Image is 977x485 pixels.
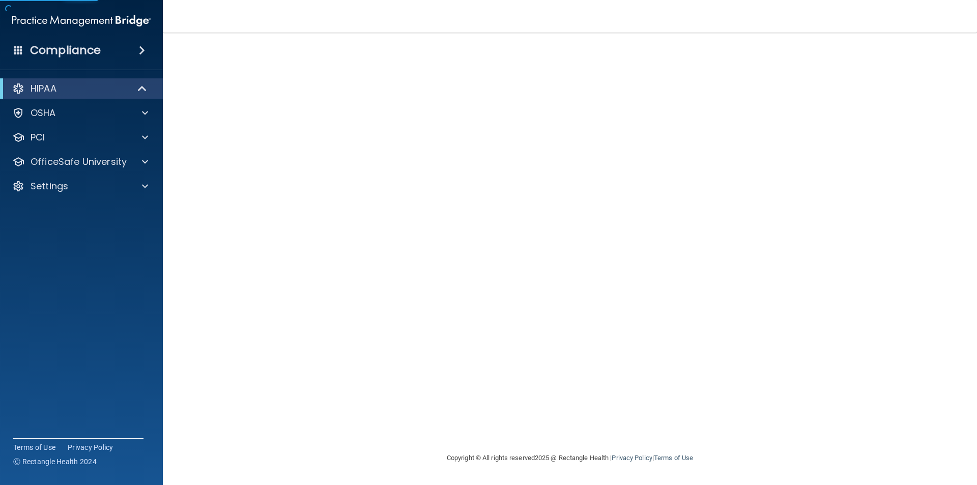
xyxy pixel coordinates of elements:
img: PMB logo [12,11,151,31]
p: PCI [31,131,45,144]
a: OfficeSafe University [12,156,148,168]
a: Terms of Use [13,442,55,452]
a: Terms of Use [654,454,693,462]
span: Ⓒ Rectangle Health 2024 [13,457,97,467]
h4: Compliance [30,43,101,58]
a: Settings [12,180,148,192]
a: HIPAA [12,82,148,95]
p: Settings [31,180,68,192]
p: HIPAA [31,82,56,95]
a: Privacy Policy [612,454,652,462]
p: OfficeSafe University [31,156,127,168]
p: OSHA [31,107,56,119]
a: OSHA [12,107,148,119]
a: Privacy Policy [68,442,113,452]
a: PCI [12,131,148,144]
div: Copyright © All rights reserved 2025 @ Rectangle Health | | [384,442,756,474]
